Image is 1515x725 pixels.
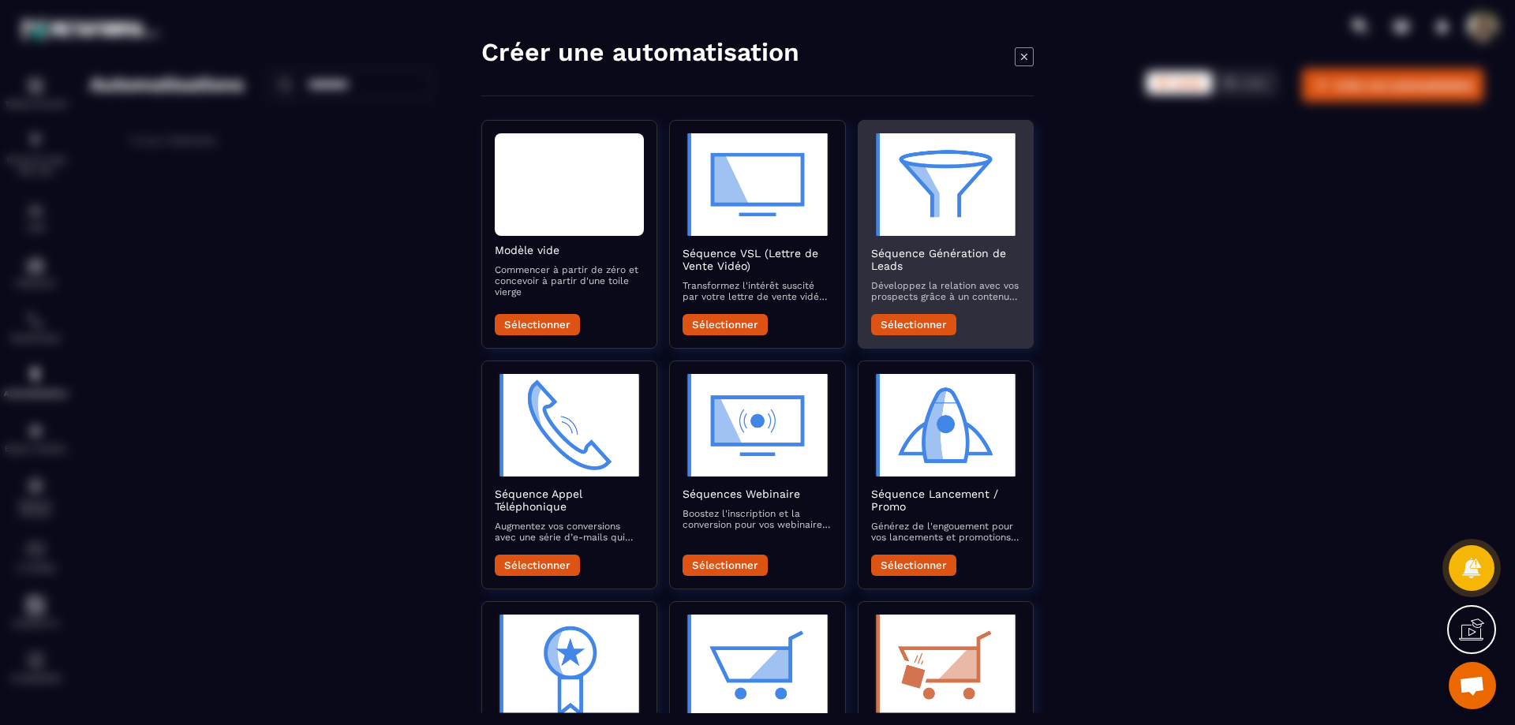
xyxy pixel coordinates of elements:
[683,247,832,272] h2: Séquence VSL (Lettre de Vente Vidéo)
[495,615,644,717] img: automation-objective-icon
[1449,662,1496,709] div: Ouvrir le chat
[683,555,768,576] button: Sélectionner
[495,264,644,297] p: Commencer à partir de zéro et concevoir à partir d'une toile vierge
[495,488,644,513] h2: Séquence Appel Téléphonique
[683,314,768,335] button: Sélectionner
[683,133,832,236] img: automation-objective-icon
[871,555,956,576] button: Sélectionner
[683,615,832,717] img: automation-objective-icon
[871,247,1020,272] h2: Séquence Génération de Leads
[495,314,580,335] button: Sélectionner
[495,521,644,543] p: Augmentez vos conversions avec une série d’e-mails qui préparent et suivent vos appels commerciaux
[495,374,644,476] img: automation-objective-icon
[683,488,832,500] h2: Séquences Webinaire
[481,36,799,68] h4: Créer une automatisation
[871,133,1020,236] img: automation-objective-icon
[871,314,956,335] button: Sélectionner
[871,280,1020,302] p: Développez la relation avec vos prospects grâce à un contenu attractif qui les accompagne vers la...
[871,374,1020,476] img: automation-objective-icon
[495,555,580,576] button: Sélectionner
[871,615,1020,717] img: automation-objective-icon
[683,508,832,530] p: Boostez l'inscription et la conversion pour vos webinaires avec des e-mails qui informent, rappel...
[683,374,832,476] img: automation-objective-icon
[495,244,644,256] h2: Modèle vide
[683,280,832,302] p: Transformez l'intérêt suscité par votre lettre de vente vidéo en actions concrètes avec des e-mai...
[871,488,1020,513] h2: Séquence Lancement / Promo
[871,521,1020,543] p: Générez de l'engouement pour vos lancements et promotions avec une séquence d’e-mails captivante ...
